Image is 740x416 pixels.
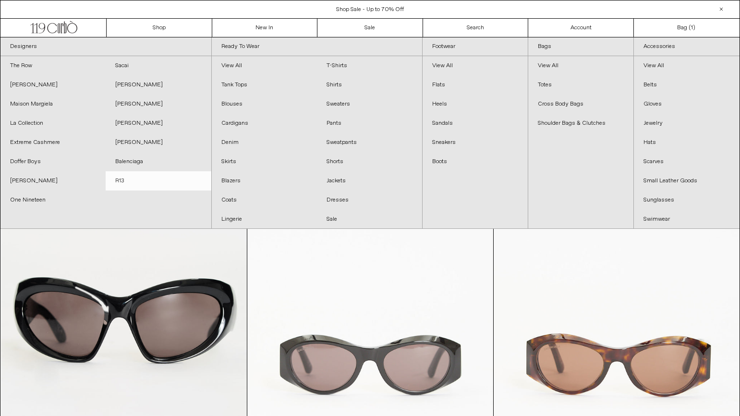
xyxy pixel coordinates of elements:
[0,152,106,171] a: Doffer Boys
[212,190,317,210] a: Coats
[691,24,693,32] span: 1
[336,6,404,13] a: Shop Sale - Up to 70% Off
[106,114,211,133] a: [PERSON_NAME]
[212,210,317,229] a: Lingerie
[634,190,740,210] a: Sunglasses
[423,19,529,37] a: Search
[212,37,423,56] a: Ready To Wear
[106,133,211,152] a: [PERSON_NAME]
[634,210,740,229] a: Swimwear
[423,114,528,133] a: Sandals
[317,19,423,37] a: Sale
[634,95,740,114] a: Gloves
[106,75,211,95] a: [PERSON_NAME]
[106,56,211,75] a: Sacai
[106,171,211,190] a: R13
[212,114,317,133] a: Cardigans
[0,171,106,190] a: [PERSON_NAME]
[106,152,211,171] a: Balenciaga
[317,56,422,75] a: T-Shirts
[634,37,740,56] a: Accessories
[212,56,317,75] a: View All
[317,95,422,114] a: Sweaters
[423,75,528,95] a: Flats
[423,133,528,152] a: Sneakers
[212,95,317,114] a: Blouses
[528,56,633,75] a: View All
[423,56,528,75] a: View All
[107,19,212,37] a: Shop
[317,210,422,229] a: Sale
[212,75,317,95] a: Tank Tops
[212,19,318,37] a: New In
[0,95,106,114] a: Maison Margiela
[423,95,528,114] a: Heels
[0,75,106,95] a: [PERSON_NAME]
[634,19,740,37] a: Bag ()
[634,56,740,75] a: View All
[634,75,740,95] a: Belts
[528,114,633,133] a: Shoulder Bags & Clutches
[691,24,695,32] span: )
[423,37,528,56] a: Footwear
[0,133,106,152] a: Extreme Cashmere
[0,190,106,210] a: One Nineteen
[423,152,528,171] a: Boots
[634,171,740,190] a: Small Leather Goods
[528,75,633,95] a: Totes
[106,95,211,114] a: [PERSON_NAME]
[212,171,317,190] a: Blazers
[317,75,422,95] a: Shirts
[212,152,317,171] a: Skirts
[317,133,422,152] a: Sweatpants
[0,114,106,133] a: La Collection
[0,37,211,56] a: Designers
[212,133,317,152] a: Denim
[317,171,422,190] a: Jackets
[528,37,633,56] a: Bags
[0,56,106,75] a: The Row
[528,19,634,37] a: Account
[528,95,633,114] a: Cross Body Bags
[317,114,422,133] a: Pants
[634,114,740,133] a: Jewelry
[317,152,422,171] a: Shorts
[317,190,422,210] a: Dresses
[634,152,740,171] a: Scarves
[634,133,740,152] a: Hats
